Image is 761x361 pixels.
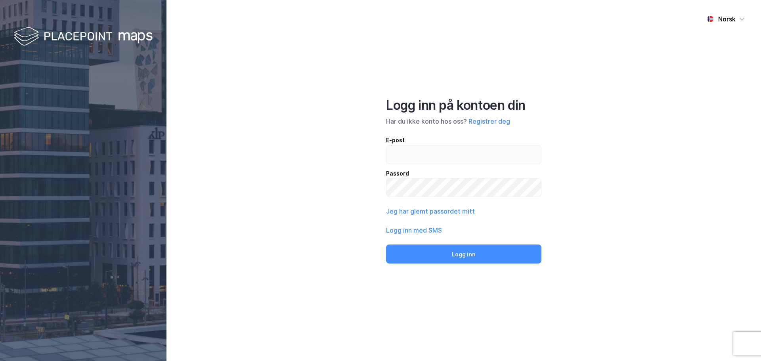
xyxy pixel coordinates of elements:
div: Har du ikke konto hos oss? [386,117,541,126]
div: Logg inn på kontoen din [386,97,541,113]
button: Jeg har glemt passordet mitt [386,206,475,216]
img: logo-white.f07954bde2210d2a523dddb988cd2aa7.svg [14,25,153,49]
button: Logg inn med SMS [386,225,442,235]
button: Logg inn [386,244,541,264]
div: E-post [386,136,541,145]
button: Registrer deg [468,117,510,126]
div: Passord [386,169,541,178]
div: Norsk [718,14,736,24]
